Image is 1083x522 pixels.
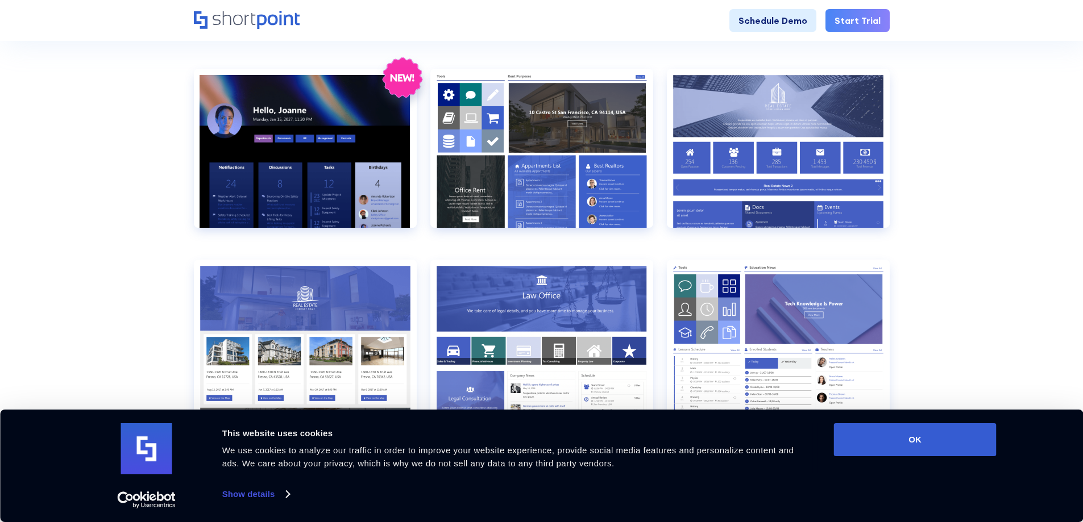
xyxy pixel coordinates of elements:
img: logo [121,423,172,474]
span: We use cookies to analyze our traffic in order to improve your website experience, provide social... [222,445,794,468]
a: Show details [222,486,289,503]
a: Employees Directory 2 [667,260,890,437]
div: This website uses cookies [222,427,808,440]
a: Usercentrics Cookiebot - opens in a new window [97,491,196,508]
a: Schedule Demo [729,9,816,32]
button: OK [834,423,997,456]
a: Documents 1 [430,69,653,246]
a: Home [194,11,300,30]
a: Documents 2 [667,69,890,246]
a: Start Trial [825,9,890,32]
a: Communication [194,69,417,246]
a: Documents 3 [194,260,417,437]
a: Employees Directory 1 [430,260,653,437]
